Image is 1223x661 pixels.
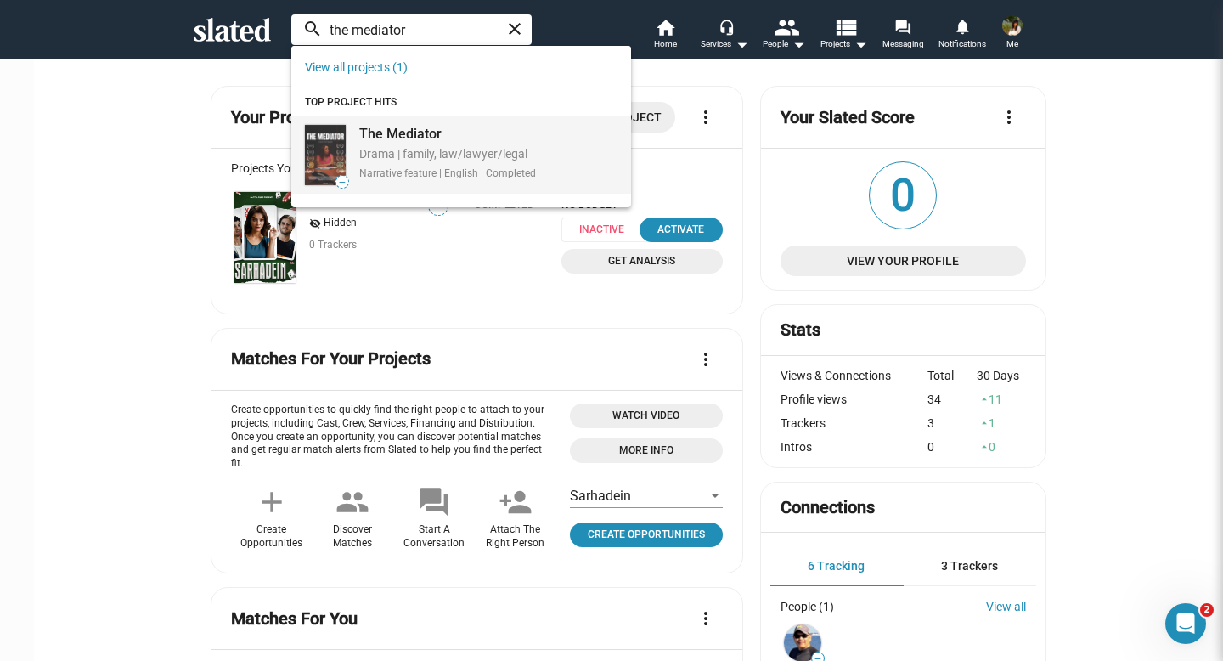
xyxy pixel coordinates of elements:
[788,34,809,54] mat-icon: arrow_drop_down
[305,125,346,185] img: The Mediator
[335,485,369,519] mat-icon: people
[359,146,536,164] div: Drama | family, law/lawyer/legal
[986,600,1026,613] a: View all
[486,523,544,551] div: Attach The Right Person
[977,440,1026,454] div: 0
[359,125,536,143] div: The Mediator
[850,34,871,54] mat-icon: arrow_drop_down
[309,216,321,232] mat-icon: visibility_off
[570,404,723,428] button: Open 'Opportunities Intro Video' dialog
[291,89,631,116] div: TOP PROJECT HITS
[978,393,990,405] mat-icon: arrow_drop_up
[305,60,408,74] a: View all projects (1)
[504,19,525,39] mat-icon: close
[882,34,924,54] span: Messaging
[561,249,723,274] a: Get Analysis
[255,485,289,519] mat-icon: add
[927,440,977,454] div: 0
[731,34,752,54] mat-icon: arrow_drop_down
[570,523,723,547] a: Click to open project profile page opportunities tab
[808,559,865,573] span: 6 Tracking
[1200,603,1214,617] span: 2
[403,523,465,551] div: Start A Conversation
[763,34,805,54] div: People
[978,441,990,453] mat-icon: arrow_drop_up
[695,17,754,54] button: Services
[992,12,1033,56] button: Esha BargateMe
[781,319,820,342] mat-card-title: Stats
[977,369,1026,382] div: 30 Days
[696,349,716,370] mat-icon: more_vert
[873,17,933,54] a: Messaging
[1002,15,1023,36] img: Esha Bargate
[231,404,556,472] p: Create opportunities to quickly find the right people to attach to your projects, including Cast,...
[336,178,348,187] span: —
[654,34,677,54] span: Home
[894,19,910,35] mat-icon: forum
[781,496,875,519] mat-card-title: Connections
[570,438,723,463] a: Open 'More info' dialog with information about Opportunities
[240,523,302,551] div: Create Opportunities
[820,34,867,54] span: Projects
[231,161,723,175] div: Projects You Manage
[580,407,713,425] span: Watch Video
[781,440,928,454] div: Intros
[580,442,713,460] span: More Info
[650,221,713,239] div: Activate
[814,17,873,54] button: Projects
[234,192,296,283] img: Sarhadein
[977,416,1026,430] div: 1
[978,417,990,429] mat-icon: arrow_drop_up
[561,218,652,242] span: Inactive
[655,17,675,37] mat-icon: home
[577,526,716,544] span: Create Opportunities
[499,485,533,519] mat-icon: person_add
[781,369,928,382] div: Views & Connections
[1165,603,1206,644] iframe: Intercom live chat
[696,608,716,629] mat-icon: more_vert
[417,485,451,519] mat-icon: forum
[781,416,928,430] div: Trackers
[231,106,332,129] mat-card-title: Your Projects
[231,347,431,370] mat-card-title: Matches For Your Projects
[231,189,299,286] a: Sarhadein
[1006,34,1018,54] span: Me
[570,488,631,504] span: Sarhadein
[701,34,748,54] div: Services
[781,600,834,613] div: People (1)
[561,199,723,211] span: NO BUDGET
[572,252,713,270] span: Get Analysis
[938,34,986,54] span: Notifications
[933,17,992,54] a: Notifications
[781,106,915,129] mat-card-title: Your Slated Score
[635,17,695,54] a: Home
[927,369,977,382] div: Total
[781,246,1026,276] a: View Your Profile
[999,107,1019,127] mat-icon: more_vert
[231,607,358,630] mat-card-title: Matches For You
[954,18,970,34] mat-icon: notifications
[774,14,798,39] mat-icon: people
[333,523,372,551] div: Discover Matches
[754,17,814,54] button: People
[781,393,928,406] div: Profile views
[794,246,1012,276] span: View Your Profile
[640,218,723,242] button: Activate
[719,19,734,34] mat-icon: headset_mic
[696,107,716,127] mat-icon: more_vert
[977,393,1026,406] div: 11
[927,393,977,406] div: 34
[291,14,532,45] input: Search people and projects
[309,239,357,251] span: 0 Trackers
[833,14,858,39] mat-icon: view_list
[324,217,357,230] span: Hidden
[941,559,998,573] span: 3 Trackers
[927,416,977,430] div: 3
[359,167,536,181] div: Narrative feature | English | Completed
[870,162,936,229] span: 0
